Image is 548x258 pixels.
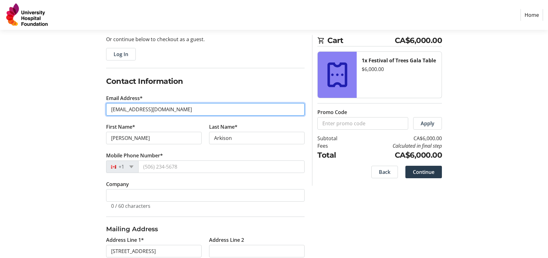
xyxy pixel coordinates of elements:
[317,117,408,130] input: Enter promo code
[209,123,237,131] label: Last Name*
[114,50,128,58] span: Log In
[405,166,442,178] button: Continue
[327,35,395,46] span: Cart
[362,57,436,64] strong: 1x Festival of Trees Gala Table
[521,9,543,21] a: Home
[421,120,434,127] span: Apply
[106,236,144,244] label: Address Line 1*
[106,36,305,43] p: Or continue below to checkout as a guest.
[138,160,305,173] input: (506) 234-5678
[353,150,442,161] td: CA$6,000.00
[106,245,202,257] input: Address
[379,168,390,176] span: Back
[362,65,437,73] div: $6,000.00
[317,150,353,161] td: Total
[371,166,398,178] button: Back
[317,142,353,150] td: Fees
[413,117,442,130] button: Apply
[209,236,244,244] label: Address Line 2
[106,123,135,131] label: First Name*
[317,108,347,116] label: Promo Code
[317,135,353,142] td: Subtotal
[106,180,129,188] label: Company
[413,168,434,176] span: Continue
[106,224,305,234] h3: Mailing Address
[395,35,442,46] span: CA$6,000.00
[353,135,442,142] td: CA$6,000.00
[106,94,143,102] label: Email Address*
[353,142,442,150] td: Calculated in final step
[111,203,150,209] tr-character-limit: 0 / 60 characters
[106,152,163,159] label: Mobile Phone Number*
[106,48,136,60] button: Log In
[106,76,305,87] h2: Contact Information
[5,2,49,27] img: University Hospital Foundation's Logo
